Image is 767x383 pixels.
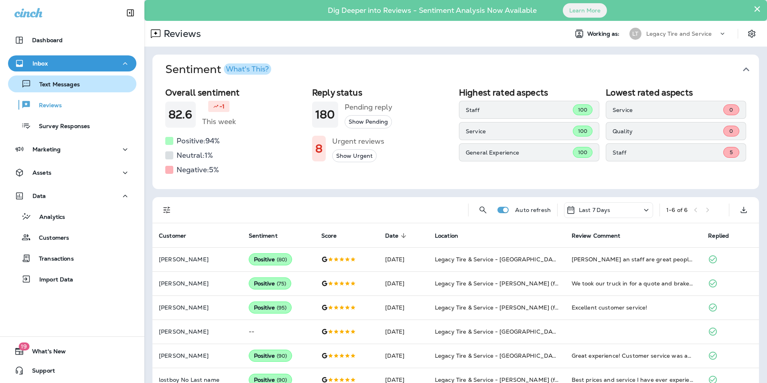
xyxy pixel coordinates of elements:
button: Inbox [8,55,136,71]
p: Quality [613,128,723,134]
button: Show Pending [345,115,392,128]
p: [PERSON_NAME] [159,328,236,335]
div: Positive [249,253,292,265]
h1: 8 [315,142,323,155]
button: Show Urgent [332,149,377,163]
p: Assets [32,169,51,176]
span: Legacy Tire & Service - [PERSON_NAME] (formerly Chelsea Tire Pros) [435,304,628,311]
span: Location [435,232,458,239]
h5: Positive: 94 % [177,134,220,147]
td: [DATE] [379,344,428,368]
div: David an staff are great people. Good quality work an price. Thank you for what you do. [572,255,696,263]
div: Great experience! Customer service was amazing and the entire process was quick! They kept me inf... [572,352,696,360]
p: Service [613,107,723,113]
span: What's New [24,348,66,358]
div: Positive [249,277,292,289]
button: Transactions [8,250,136,267]
h5: Neutral: 1 % [177,149,213,162]
p: Survey Responses [31,123,90,130]
span: Sentiment [249,232,278,239]
p: Staff [466,107,573,113]
button: Close [753,2,761,15]
span: ( 75 ) [277,280,286,287]
span: Legacy Tire & Service - [GEOGRAPHIC_DATA] (formerly Chalkville Auto & Tire Service) [435,328,674,335]
h1: 180 [315,108,335,121]
h5: Urgent reviews [332,135,384,148]
p: [PERSON_NAME] [159,256,236,263]
h1: Sentiment [165,63,271,76]
p: General Experience [466,149,573,156]
span: ( 95 ) [277,304,287,311]
div: What's This? [226,65,269,73]
div: LT [629,28,641,40]
span: Date [385,232,409,239]
h5: Pending reply [345,101,392,114]
p: Marketing [32,146,61,153]
h2: Reply status [312,88,452,98]
p: Service [466,128,573,134]
span: ( 90 ) [277,352,287,359]
h2: Highest rated aspects [459,88,599,98]
span: Review Comment [572,232,631,239]
span: Review Comment [572,232,621,239]
span: Replied [708,232,729,239]
button: Learn More [563,3,607,18]
span: Date [385,232,399,239]
td: -- [242,320,315,344]
div: SentimentWhat's This? [152,84,759,189]
button: Dashboard [8,32,136,48]
p: [PERSON_NAME] [159,352,236,359]
span: Legacy Tire & Service - [GEOGRAPHIC_DATA] (formerly Magic City Tire & Service) [435,352,661,359]
span: Legacy Tire & Service - [PERSON_NAME] (formerly Chelsea Tire Pros) [435,280,628,287]
span: 0 [729,106,733,113]
span: 5 [730,149,733,156]
span: 100 [578,128,587,134]
button: SentimentWhat's This? [159,55,765,84]
p: Reviews [31,102,62,110]
td: [DATE] [379,247,428,271]
span: Sentiment [249,232,288,239]
button: Search Reviews [475,202,491,218]
p: [PERSON_NAME] [159,280,236,287]
p: Transactions [31,255,74,263]
span: 0 [729,128,733,134]
button: Support [8,363,136,379]
p: Import Data [31,276,73,284]
span: 100 [578,106,587,113]
div: Positive [249,302,292,314]
button: Survey Responses [8,117,136,134]
div: We took our truck in for a quote and brakes and tires. We were given a quote and picked up our tr... [572,279,696,287]
span: ( 80 ) [277,256,287,263]
p: Last 7 Days [579,207,611,213]
p: Text Messages [31,81,80,89]
p: Reviews [160,28,201,40]
p: Customers [31,234,69,242]
div: 1 - 6 of 6 [666,207,688,213]
span: Location [435,232,469,239]
button: 19What's New [8,343,136,359]
p: Inbox [32,60,48,67]
span: 19 [18,342,29,350]
span: Support [24,367,55,377]
p: Dig Deeper into Reviews - Sentiment Analysis Now Available [304,9,560,12]
div: Excellent customer service! [572,304,696,312]
button: Data [8,188,136,204]
span: 100 [578,149,587,156]
button: Collapse Sidebar [119,5,142,21]
span: Replied [708,232,739,239]
td: [DATE] [379,295,428,320]
td: [DATE] [379,271,428,295]
div: Positive [249,350,292,362]
button: Customers [8,229,136,246]
p: lostboy No Last name [159,377,236,383]
button: Text Messages [8,75,136,92]
h5: Negative: 5 % [177,163,219,176]
p: Dashboard [32,37,63,43]
p: Auto refresh [515,207,551,213]
p: Data [32,193,46,199]
button: Analytics [8,208,136,225]
p: Staff [613,149,723,156]
p: [PERSON_NAME] [159,304,236,311]
span: Legacy Tire & Service - [GEOGRAPHIC_DATA] (formerly Chalkville Auto & Tire Service) [435,256,674,263]
p: Analytics [31,214,65,221]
